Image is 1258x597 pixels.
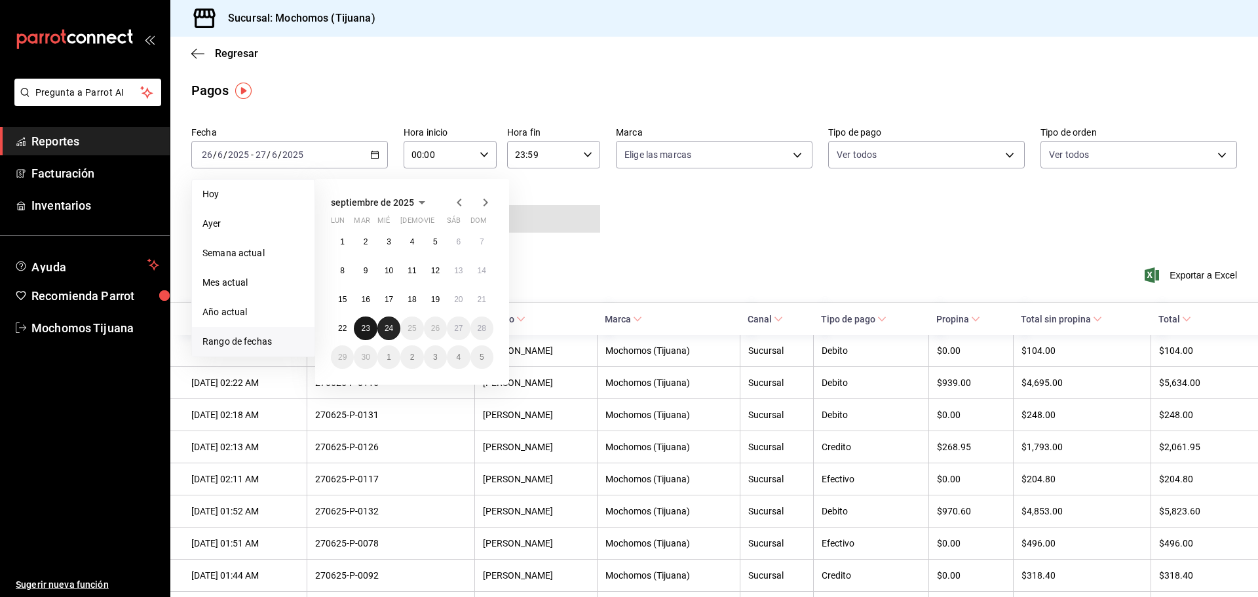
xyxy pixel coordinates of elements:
[478,324,486,333] abbr: 28 de septiembre de 2025
[447,259,470,282] button: 13 de septiembre de 2025
[605,570,732,581] div: Mochomos (Tijuana)
[1159,345,1237,356] div: $104.00
[470,317,493,340] button: 28 de septiembre de 2025
[470,216,487,230] abbr: domingo
[1021,410,1143,420] div: $248.00
[408,295,416,304] abbr: 18 de septiembre de 2025
[400,317,423,340] button: 25 de septiembre de 2025
[14,79,161,106] button: Pregunta a Parrot AI
[331,317,354,340] button: 22 de septiembre de 2025
[191,410,299,420] div: [DATE] 02:18 AM
[822,345,921,356] div: Debito
[447,230,470,254] button: 6 de septiembre de 2025
[1159,506,1237,516] div: $5,823.60
[937,442,1005,452] div: $268.95
[431,266,440,275] abbr: 12 de septiembre de 2025
[331,259,354,282] button: 8 de septiembre de 2025
[315,570,466,581] div: 270625-P-0092
[385,266,393,275] abbr: 10 de septiembre de 2025
[447,216,461,230] abbr: sábado
[354,345,377,369] button: 30 de septiembre de 2025
[1147,267,1237,283] span: Exportar a Excel
[202,276,304,290] span: Mes actual
[1158,314,1191,324] span: Total
[483,570,589,581] div: [PERSON_NAME]
[404,128,497,137] label: Hora inicio
[331,230,354,254] button: 1 de septiembre de 2025
[315,410,466,420] div: 270625-P-0131
[400,230,423,254] button: 4 de septiembre de 2025
[227,149,250,160] input: ----
[624,148,691,161] span: Elige las marcas
[1021,538,1143,549] div: $496.00
[331,216,345,230] abbr: lunes
[431,295,440,304] abbr: 19 de septiembre de 2025
[447,288,470,311] button: 20 de septiembre de 2025
[315,538,466,549] div: 270625-P-0078
[822,570,921,581] div: Credito
[447,345,470,369] button: 4 de octubre de 2025
[748,570,805,581] div: Sucursal
[1049,148,1089,161] span: Ver todos
[1021,506,1143,516] div: $4,853.00
[400,345,423,369] button: 2 de octubre de 2025
[364,266,368,275] abbr: 9 de septiembre de 2025
[377,230,400,254] button: 3 de septiembre de 2025
[1159,442,1237,452] div: $2,061.95
[144,34,155,45] button: open_drawer_menu
[278,149,282,160] span: /
[433,237,438,246] abbr: 5 de septiembre de 2025
[937,345,1005,356] div: $0.00
[361,295,370,304] abbr: 16 de septiembre de 2025
[361,324,370,333] abbr: 23 de septiembre de 2025
[31,132,159,150] span: Reportes
[605,442,732,452] div: Mochomos (Tijuana)
[822,410,921,420] div: Debito
[748,474,805,484] div: Sucursal
[822,506,921,516] div: Debito
[191,81,229,100] div: Pagos
[480,237,484,246] abbr: 7 de septiembre de 2025
[470,259,493,282] button: 14 de septiembre de 2025
[447,317,470,340] button: 27 de septiembre de 2025
[202,217,304,231] span: Ayer
[315,506,466,516] div: 270625-P-0132
[400,288,423,311] button: 18 de septiembre de 2025
[937,377,1005,388] div: $939.00
[282,149,304,160] input: ----
[605,538,732,549] div: Mochomos (Tijuana)
[616,128,812,137] label: Marca
[35,86,141,100] span: Pregunta a Parrot AI
[385,295,393,304] abbr: 17 de septiembre de 2025
[31,164,159,182] span: Facturación
[331,288,354,311] button: 15 de septiembre de 2025
[748,506,805,516] div: Sucursal
[354,216,370,230] abbr: martes
[408,266,416,275] abbr: 11 de septiembre de 2025
[937,474,1005,484] div: $0.00
[338,353,347,362] abbr: 29 de septiembre de 2025
[454,324,463,333] abbr: 27 de septiembre de 2025
[1021,345,1143,356] div: $104.00
[331,345,354,369] button: 29 de septiembre de 2025
[410,237,415,246] abbr: 4 de septiembre de 2025
[331,197,414,208] span: septiembre de 2025
[1159,474,1237,484] div: $204.80
[748,442,805,452] div: Sucursal
[828,128,1025,137] label: Tipo de pago
[235,83,252,99] img: Tooltip marker
[191,128,388,137] label: Fecha
[271,149,278,160] input: --
[201,149,213,160] input: --
[431,324,440,333] abbr: 26 de septiembre de 2025
[385,324,393,333] abbr: 24 de septiembre de 2025
[191,538,299,549] div: [DATE] 01:51 AM
[410,353,415,362] abbr: 2 de octubre de 2025
[605,345,732,356] div: Mochomos (Tijuana)
[354,259,377,282] button: 9 de septiembre de 2025
[340,266,345,275] abbr: 8 de septiembre de 2025
[483,538,589,549] div: [PERSON_NAME]
[31,197,159,214] span: Inventarios
[480,353,484,362] abbr: 5 de octubre de 2025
